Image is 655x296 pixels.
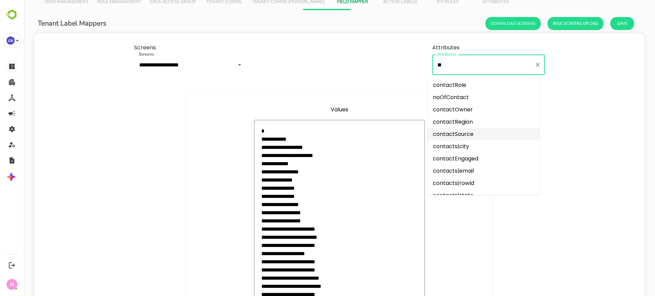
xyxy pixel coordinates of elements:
li: contacts|state [404,189,516,202]
div: CA [6,36,15,45]
li: contacts|email [404,165,516,177]
button: Bulk Screens Upload [524,17,580,30]
img: BambooboxLogoMark.f1c84d78b4c51b1a7b5f700c9845e183.svg [3,8,21,21]
li: contactEngaged [404,153,516,165]
li: contactOwner [404,104,516,116]
label: Screens [110,44,223,52]
li: contactRole [404,79,516,91]
button: Clear [509,60,519,69]
li: contactSource [404,128,516,140]
li: contactRegion [404,116,516,128]
div: N [6,279,17,290]
button: Logout [7,261,16,270]
li: noOfContact [404,91,516,104]
label: Screens [115,51,130,57]
button: Open [211,60,220,69]
label: Attributes [408,44,521,52]
li: contacts|rowId [404,177,516,189]
h6: Tenant Label Mappers [14,18,83,29]
button: Download Screens [462,17,517,30]
span: Bulk Screens Upload [529,19,574,28]
label: Values [307,106,324,114]
label: Attributes [413,51,432,57]
li: contacts|city [404,140,516,153]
